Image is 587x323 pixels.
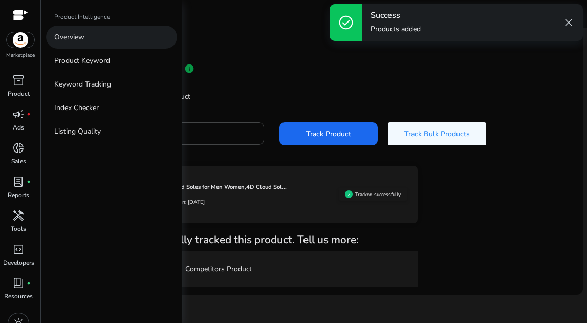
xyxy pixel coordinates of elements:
[8,89,30,98] p: Product
[6,52,35,59] p: Marketplace
[12,243,25,255] span: code_blocks
[54,32,84,42] p: Overview
[11,224,26,233] p: Tools
[8,190,29,200] p: Reports
[338,14,354,31] span: check_circle
[54,126,101,137] p: Listing Quality
[371,11,421,20] h4: Success
[54,102,99,113] p: Index Checker
[388,122,486,145] button: Track Bulk Products
[306,128,351,139] span: Track Product
[54,79,111,90] p: Keyword Tracking
[11,157,26,166] p: Sales
[27,281,31,285] span: fiber_manual_record
[55,251,418,287] div: This is
[404,128,470,139] span: Track Bulk Products
[12,74,25,87] span: inventory_2
[27,180,31,184] span: fiber_manual_record
[12,108,25,120] span: campaign
[12,142,25,154] span: donut_small
[63,91,564,102] p: Get in-depth details by tracking product
[7,32,34,48] img: amazon.svg
[12,209,25,222] span: handyman
[54,55,110,66] p: Product Keyword
[12,277,25,289] span: book_4
[4,292,33,301] p: Resources
[371,24,421,34] p: Products added
[13,123,24,132] p: Ads
[3,258,34,267] p: Developers
[345,190,353,198] img: sellerapp_active
[355,191,401,198] h5: Tracked successfully
[12,176,25,188] span: lab_profile
[54,12,110,21] p: Product Intelligence
[184,63,194,74] span: info
[279,122,378,145] button: Track Product
[562,16,575,29] span: close
[27,112,31,116] span: fiber_manual_record
[105,183,339,192] p: Insoles for Women Man,Cloud Soles for Men Women,4D Cloud Sol...
[183,264,252,274] label: Competitors Product
[55,233,418,246] h4: Great, you have successfully tracked this product. Tell us more:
